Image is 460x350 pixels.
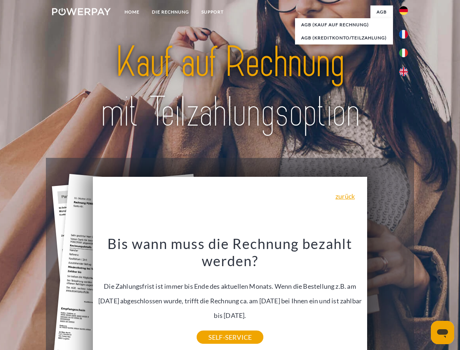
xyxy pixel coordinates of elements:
[118,5,146,19] a: Home
[399,67,408,76] img: en
[399,6,408,15] img: de
[370,5,393,19] a: agb
[295,18,393,31] a: AGB (Kauf auf Rechnung)
[431,321,454,344] iframe: Schaltfläche zum Öffnen des Messaging-Fensters
[295,31,393,44] a: AGB (Kreditkonto/Teilzahlung)
[97,235,363,270] h3: Bis wann muss die Rechnung bezahlt werden?
[197,331,263,344] a: SELF-SERVICE
[52,8,111,15] img: logo-powerpay-white.svg
[335,193,355,199] a: zurück
[399,30,408,39] img: fr
[195,5,230,19] a: SUPPORT
[146,5,195,19] a: DIE RECHNUNG
[70,35,390,140] img: title-powerpay_de.svg
[97,235,363,337] div: Die Zahlungsfrist ist immer bis Ende des aktuellen Monats. Wenn die Bestellung z.B. am [DATE] abg...
[399,48,408,57] img: it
